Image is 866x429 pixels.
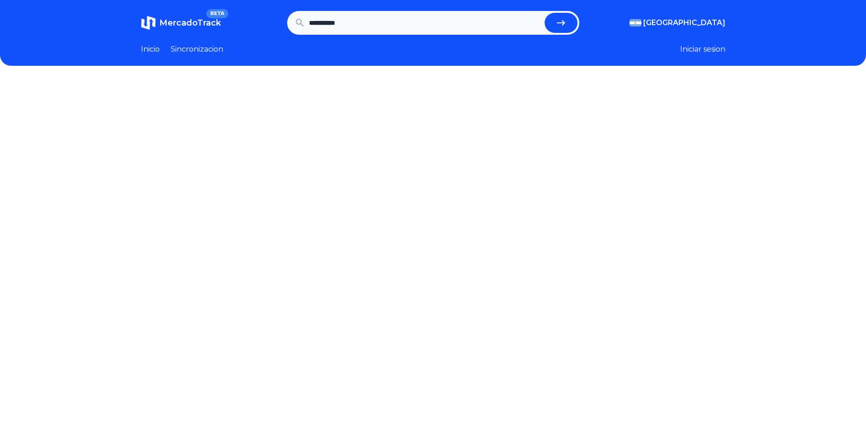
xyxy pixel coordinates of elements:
[141,44,160,55] a: Inicio
[141,16,221,30] a: MercadoTrackBETA
[141,16,156,30] img: MercadoTrack
[206,9,228,18] span: BETA
[171,44,223,55] a: Sincronizacion
[159,18,221,28] span: MercadoTrack
[630,17,725,28] button: [GEOGRAPHIC_DATA]
[643,17,725,28] span: [GEOGRAPHIC_DATA]
[680,44,725,55] button: Iniciar sesion
[630,19,641,26] img: Argentina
